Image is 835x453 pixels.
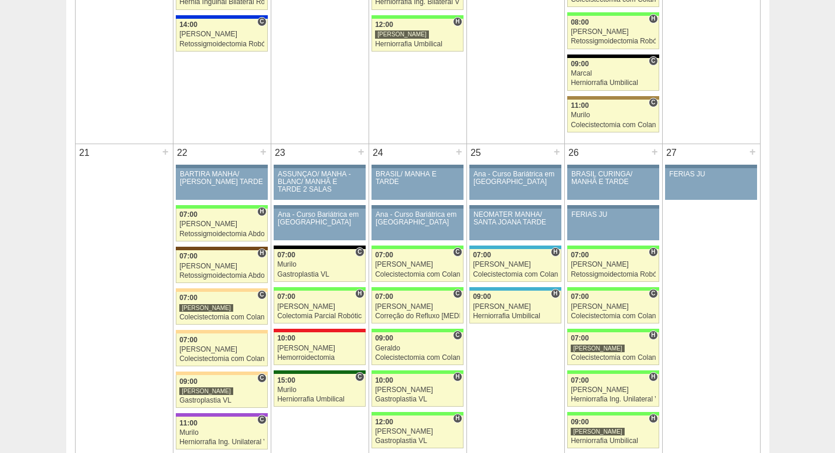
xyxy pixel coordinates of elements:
div: BARTIRA MANHÃ/ [PERSON_NAME] TARDE [180,171,264,186]
span: 09:00 [571,418,589,426]
span: 10:00 [277,334,295,342]
div: FERIAS JU [669,171,753,178]
span: 11:00 [179,419,197,427]
div: ASSUNÇÃO/ MANHÃ -BLANC/ MANHÃ E TARDE 2 SALAS [278,171,362,194]
div: + [650,144,660,159]
div: Key: Aviso [469,165,561,168]
a: C 07:00 [PERSON_NAME] Colecistectomia com Colangiografia VL [176,292,267,325]
div: Key: Bartira [176,330,267,333]
span: 07:00 [571,251,589,259]
div: + [454,144,464,159]
a: Ana - Curso Bariátrica em [GEOGRAPHIC_DATA] [274,209,365,240]
div: [PERSON_NAME] [473,303,558,311]
div: 27 [663,144,681,162]
span: Consultório [257,373,266,383]
a: H 09:00 [PERSON_NAME] Herniorrafia Umbilical [567,415,659,448]
div: Key: Brasil [372,15,463,19]
span: 09:00 [473,292,491,301]
div: Key: Aviso [567,165,659,168]
div: [PERSON_NAME] [571,427,625,436]
a: 07:00 [PERSON_NAME] Colecistectomia com Colangiografia VL [176,333,267,366]
div: 26 [565,144,583,162]
div: + [258,144,268,159]
div: Gastroplastia VL [277,271,362,278]
div: [PERSON_NAME] [375,428,460,435]
div: 25 [467,144,485,162]
a: H 07:00 [PERSON_NAME] Colectomia Parcial Robótica [274,291,365,323]
div: Murilo [277,386,362,394]
a: H 07:00 [PERSON_NAME] Retossigmoidectomia Abdominal VL [176,209,267,241]
span: Consultório [355,372,364,382]
a: H 09:00 [PERSON_NAME] Herniorrafia Umbilical [469,291,561,323]
div: 21 [76,144,94,162]
div: Colecistectomia com Colangiografia VL [179,314,264,321]
div: Correção do Refluxo [MEDICAL_DATA] esofágico Robótico [375,312,460,320]
span: Consultório [257,17,266,26]
div: Geraldo [375,345,460,352]
span: 12:00 [375,418,393,426]
a: H 12:00 [PERSON_NAME] Herniorrafia Umbilical [372,19,463,52]
div: Colecistectomia com Colangiografia VL [571,312,656,320]
span: 08:00 [571,18,589,26]
div: [PERSON_NAME] [571,386,656,394]
span: 07:00 [277,292,295,301]
span: 07:00 [571,334,589,342]
a: H 12:00 [PERSON_NAME] Gastroplastia VL [372,415,463,448]
div: Key: Brasil [372,412,463,415]
div: [PERSON_NAME] [375,261,460,268]
div: Key: Aviso [372,205,463,209]
a: C 09:00 Marcal Herniorrafia Umbilical [567,58,659,91]
div: Marcal [571,70,656,77]
span: 07:00 [571,292,589,301]
span: Hospital [453,17,462,26]
div: 23 [271,144,289,162]
div: [PERSON_NAME] [277,345,362,352]
div: Key: Brasil [372,246,463,249]
div: Key: Brasil [274,287,365,291]
div: 24 [369,144,387,162]
div: Key: Assunção [274,329,365,332]
div: Key: Brasil [567,12,659,16]
span: 07:00 [179,252,197,260]
div: Colecistectomia com Colangiografia VL [375,354,460,362]
span: 09:00 [179,377,197,386]
div: Key: Aviso [665,165,756,168]
div: Gastroplastia VL [375,396,460,403]
span: Hospital [551,289,560,298]
span: 07:00 [375,292,393,301]
div: Herniorrafia Umbilical [571,437,656,445]
span: 14:00 [179,21,197,29]
div: Gastroplastia VL [375,437,460,445]
span: Consultório [453,247,462,257]
div: Key: Brasil [567,246,659,249]
div: [PERSON_NAME] [571,344,625,353]
span: 07:00 [375,251,393,259]
a: Ana - Curso Bariátrica em [GEOGRAPHIC_DATA] [372,209,463,240]
div: Colecistectomia com Colangiografia VL [375,271,460,278]
span: Consultório [649,56,657,66]
a: Ana - Curso Bariátrica em [GEOGRAPHIC_DATA] [469,168,561,200]
span: Hospital [453,372,462,382]
div: Retossigmoidectomia Abdominal VL [179,272,264,280]
span: Consultório [257,290,266,299]
div: + [748,144,758,159]
div: Herniorrafia Umbilical [473,312,558,320]
div: Key: Neomater [469,246,561,249]
div: Key: Aviso [469,205,561,209]
div: Key: Blanc [274,246,365,249]
a: FERIAS JU [665,168,756,200]
div: Gastroplastia VL [179,397,264,404]
div: Key: Aviso [274,205,365,209]
span: Consultório [453,331,462,340]
a: BRASIL CURINGA/ MANHÃ E TARDE [567,168,659,200]
a: C 07:00 [PERSON_NAME] Correção do Refluxo [MEDICAL_DATA] esofágico Robótico [372,291,463,323]
div: Retossigmoidectomia Abdominal VL [179,230,264,238]
div: Key: Brasil [372,287,463,291]
a: BARTIRA MANHÃ/ [PERSON_NAME] TARDE [176,168,267,200]
div: Key: Brasil [567,287,659,291]
span: Hospital [649,372,657,382]
div: Key: Brasil [176,205,267,209]
span: 07:00 [571,376,589,384]
div: 22 [173,144,192,162]
a: 10:00 [PERSON_NAME] Hemorroidectomia [274,332,365,365]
